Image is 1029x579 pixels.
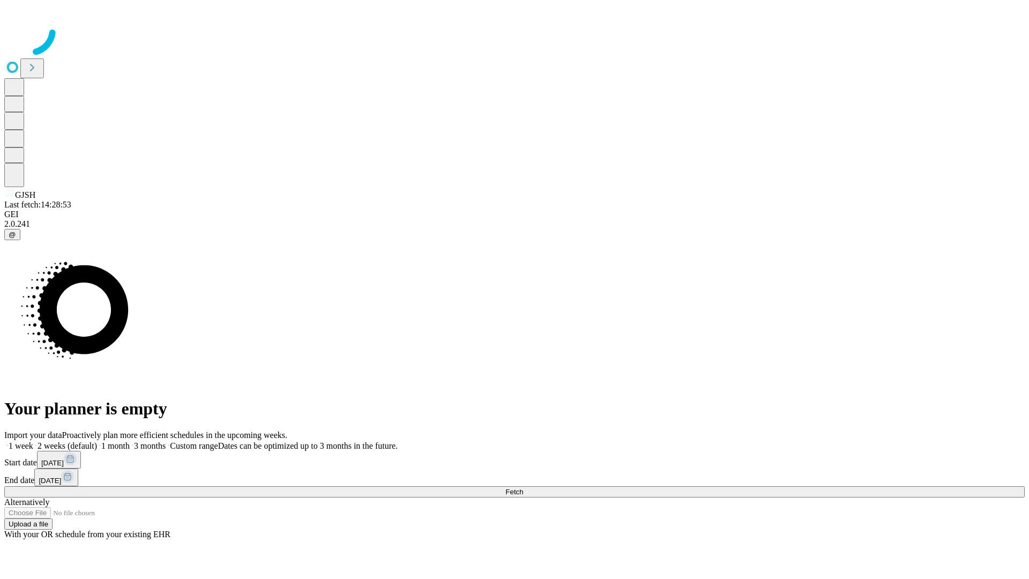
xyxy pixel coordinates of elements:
[4,498,49,507] span: Alternatively
[9,231,16,239] span: @
[4,451,1025,469] div: Start date
[39,477,61,485] span: [DATE]
[170,441,218,450] span: Custom range
[4,200,71,209] span: Last fetch: 14:28:53
[4,229,20,240] button: @
[505,488,523,496] span: Fetch
[4,530,170,539] span: With your OR schedule from your existing EHR
[38,441,97,450] span: 2 weeks (default)
[62,430,287,440] span: Proactively plan more efficient schedules in the upcoming weeks.
[4,469,1025,486] div: End date
[34,469,78,486] button: [DATE]
[41,459,64,467] span: [DATE]
[4,430,62,440] span: Import your data
[4,219,1025,229] div: 2.0.241
[101,441,130,450] span: 1 month
[4,399,1025,419] h1: Your planner is empty
[4,518,53,530] button: Upload a file
[218,441,398,450] span: Dates can be optimized up to 3 months in the future.
[4,210,1025,219] div: GEI
[15,190,35,199] span: GJSH
[4,486,1025,498] button: Fetch
[37,451,81,469] button: [DATE]
[134,441,166,450] span: 3 months
[9,441,33,450] span: 1 week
